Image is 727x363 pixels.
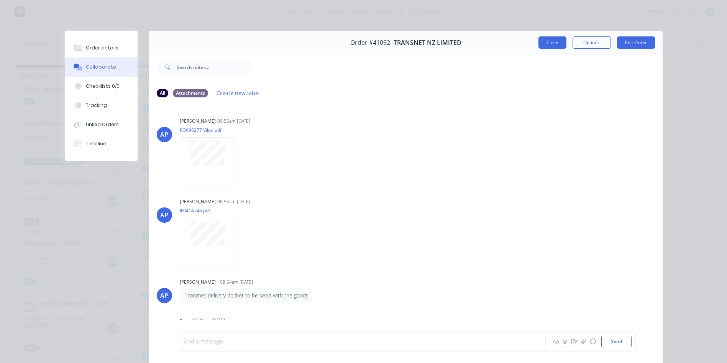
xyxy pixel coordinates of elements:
[180,198,216,205] div: [PERSON_NAME]
[65,77,138,96] button: Checklists 0/0
[177,59,253,75] input: Search notes...
[551,337,561,346] button: Aa
[601,336,632,347] button: Send
[350,39,394,46] span: Order #41092 -
[561,337,570,346] button: @
[573,36,611,49] button: Options
[213,88,264,98] button: Create new label
[86,140,106,147] div: Timeline
[180,127,243,133] p: PO096277 Vilno.pdf
[394,39,461,46] span: TRANSNET NZ LIMITED
[217,118,250,125] div: 09:55am [DATE]
[65,115,138,134] button: Linked Orders
[588,337,597,346] button: ☺
[217,198,250,205] div: 08:54am [DATE]
[86,44,118,51] div: Order details
[185,292,309,299] p: Tranznet delivery docket to be send with the goods
[86,102,107,109] div: Tracking
[160,291,168,300] div: AP
[86,121,119,128] div: Linked Orders
[180,317,188,324] div: You
[617,36,655,49] button: Edit Order
[86,83,120,90] div: Checklists 0/0
[180,118,216,125] div: [PERSON_NAME]
[65,96,138,115] button: Tracking
[180,279,216,286] div: [PERSON_NAME]
[157,89,168,97] div: All
[160,130,168,139] div: AP
[217,279,253,286] div: - 08:54am [DATE]
[65,57,138,77] button: Collaborate
[160,210,168,220] div: AP
[86,64,116,71] div: Collaborate
[65,134,138,153] button: Timeline
[173,89,208,97] div: Attachments
[189,317,225,324] div: - 10:39am [DATE]
[180,207,243,214] p: IF0414746.pdf
[65,38,138,57] button: Order details
[538,36,566,49] button: Close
